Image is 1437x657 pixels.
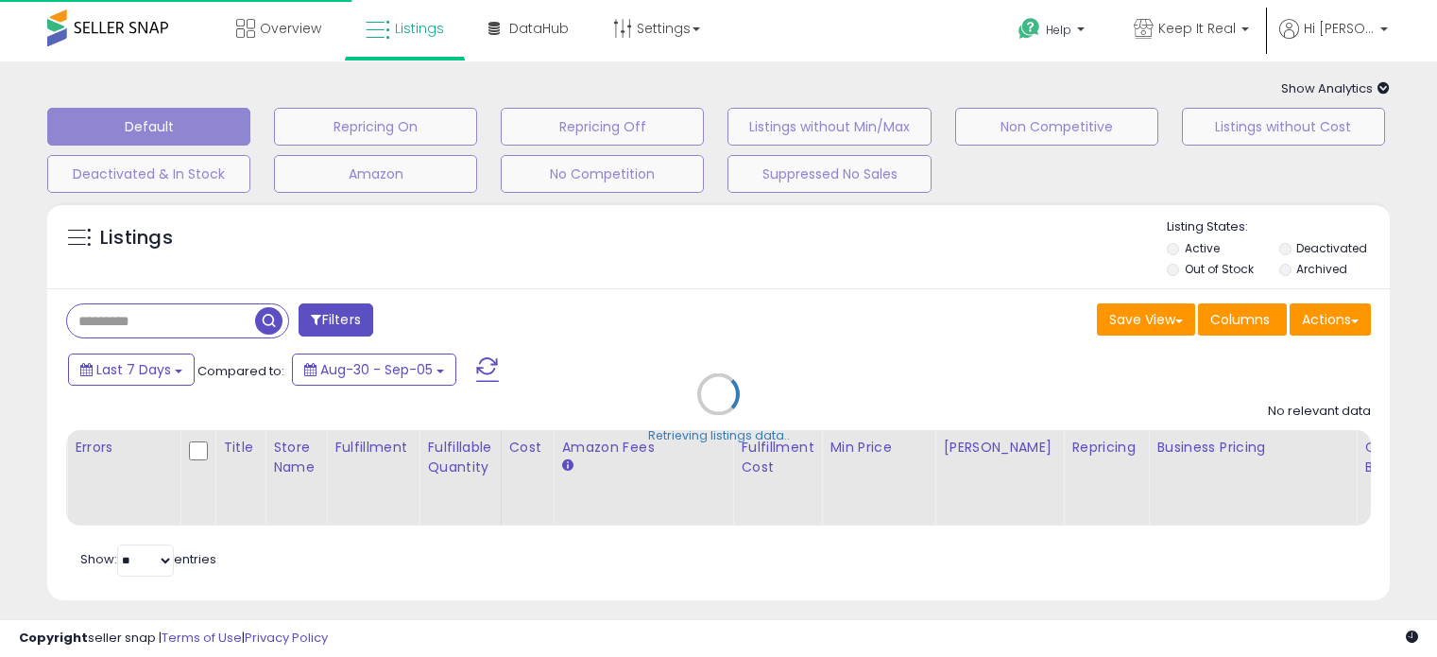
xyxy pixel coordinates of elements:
[395,19,444,38] span: Listings
[501,108,704,146] button: Repricing Off
[501,155,704,193] button: No Competition
[274,155,477,193] button: Amazon
[648,427,790,444] div: Retrieving listings data..
[19,629,88,647] strong: Copyright
[162,629,242,647] a: Terms of Use
[260,19,321,38] span: Overview
[1003,3,1103,61] a: Help
[1182,108,1385,146] button: Listings without Cost
[1046,22,1071,38] span: Help
[955,108,1158,146] button: Non Competitive
[274,108,477,146] button: Repricing On
[1158,19,1236,38] span: Keep It Real
[727,155,931,193] button: Suppressed No Sales
[47,155,250,193] button: Deactivated & In Stock
[1281,79,1390,97] span: Show Analytics
[19,630,328,648] div: seller snap | |
[1279,19,1388,61] a: Hi [PERSON_NAME]
[509,19,569,38] span: DataHub
[727,108,931,146] button: Listings without Min/Max
[1018,17,1041,41] i: Get Help
[47,108,250,146] button: Default
[245,629,328,647] a: Privacy Policy
[1304,19,1375,38] span: Hi [PERSON_NAME]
